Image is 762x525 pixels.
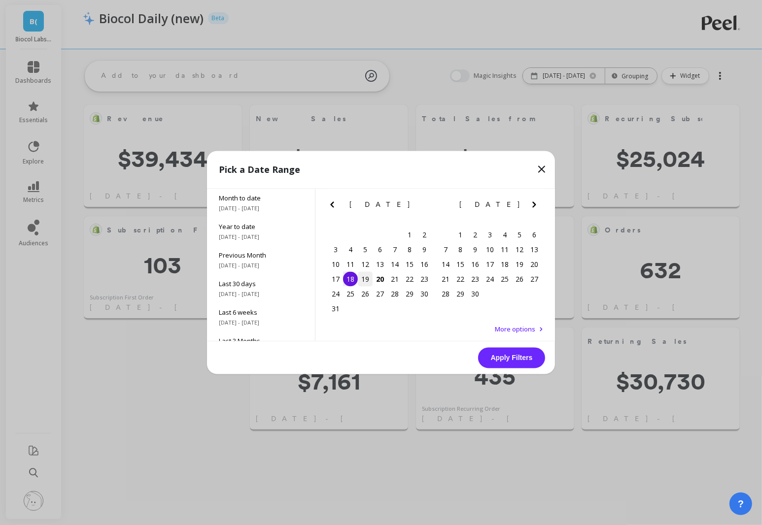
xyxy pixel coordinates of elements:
div: Choose Tuesday, September 9th, 2025 [468,242,483,257]
button: Previous Month [436,199,452,215]
div: Choose Monday, August 4th, 2025 [343,242,358,257]
span: Month to date [219,194,303,203]
div: Choose Monday, September 15th, 2025 [453,257,468,272]
div: Choose Saturday, September 27th, 2025 [527,272,542,287]
button: Previous Month [326,199,342,215]
div: Choose Thursday, September 25th, 2025 [497,272,512,287]
div: Choose Saturday, August 16th, 2025 [417,257,432,272]
div: Choose Wednesday, August 6th, 2025 [373,242,387,257]
div: Choose Tuesday, September 16th, 2025 [468,257,483,272]
div: Choose Sunday, August 17th, 2025 [328,272,343,287]
div: Choose Tuesday, September 30th, 2025 [468,287,483,301]
div: Choose Tuesday, September 2nd, 2025 [468,228,483,242]
div: Choose Friday, September 19th, 2025 [512,257,527,272]
span: Year to date [219,223,303,231]
div: Choose Thursday, August 14th, 2025 [387,257,402,272]
div: month 2025-08 [328,228,432,316]
div: Choose Friday, August 1st, 2025 [402,228,417,242]
div: Choose Monday, September 8th, 2025 [453,242,468,257]
div: Choose Sunday, September 14th, 2025 [438,257,453,272]
span: [DATE] - [DATE] [219,233,303,241]
span: [DATE] - [DATE] [219,205,303,213]
span: ? [738,497,744,511]
div: Choose Monday, August 18th, 2025 [343,272,358,287]
div: Choose Wednesday, September 17th, 2025 [483,257,497,272]
div: Choose Wednesday, August 20th, 2025 [373,272,387,287]
div: Choose Saturday, August 2nd, 2025 [417,228,432,242]
div: Choose Tuesday, September 23rd, 2025 [468,272,483,287]
button: Next Month [528,199,544,215]
span: [DATE] [349,201,411,209]
div: Choose Saturday, August 30th, 2025 [417,287,432,301]
div: Choose Thursday, August 28th, 2025 [387,287,402,301]
div: Choose Monday, September 1st, 2025 [453,228,468,242]
div: Choose Thursday, September 18th, 2025 [497,257,512,272]
button: Apply Filters [478,348,545,368]
div: Choose Saturday, August 23rd, 2025 [417,272,432,287]
div: Choose Saturday, September 13th, 2025 [527,242,542,257]
div: Choose Wednesday, August 27th, 2025 [373,287,387,301]
div: Choose Friday, August 8th, 2025 [402,242,417,257]
div: Choose Sunday, August 31st, 2025 [328,301,343,316]
div: Choose Thursday, September 11th, 2025 [497,242,512,257]
div: Choose Monday, September 29th, 2025 [453,287,468,301]
span: [DATE] - [DATE] [219,319,303,327]
div: Choose Friday, August 22nd, 2025 [402,272,417,287]
span: [DATE] [459,201,521,209]
span: Last 30 days [219,280,303,289]
div: Choose Wednesday, September 3rd, 2025 [483,228,497,242]
div: Choose Friday, August 29th, 2025 [402,287,417,301]
span: Last 3 Months [219,337,303,346]
div: Choose Tuesday, August 5th, 2025 [358,242,373,257]
div: Choose Saturday, September 6th, 2025 [527,228,542,242]
div: Choose Monday, August 11th, 2025 [343,257,358,272]
div: Choose Friday, August 15th, 2025 [402,257,417,272]
div: Choose Tuesday, August 19th, 2025 [358,272,373,287]
div: Choose Friday, September 5th, 2025 [512,228,527,242]
span: Previous Month [219,251,303,260]
div: Choose Sunday, August 10th, 2025 [328,257,343,272]
div: Choose Sunday, September 21st, 2025 [438,272,453,287]
div: month 2025-09 [438,228,542,301]
div: Choose Tuesday, August 26th, 2025 [358,287,373,301]
div: Choose Saturday, August 9th, 2025 [417,242,432,257]
div: Choose Sunday, September 28th, 2025 [438,287,453,301]
div: Choose Sunday, August 24th, 2025 [328,287,343,301]
span: [DATE] - [DATE] [219,262,303,270]
div: Choose Thursday, August 7th, 2025 [387,242,402,257]
div: Choose Saturday, September 20th, 2025 [527,257,542,272]
button: ? [729,492,752,515]
div: Choose Monday, September 22nd, 2025 [453,272,468,287]
span: Last 6 weeks [219,308,303,317]
span: [DATE] - [DATE] [219,291,303,298]
div: Choose Monday, August 25th, 2025 [343,287,358,301]
div: Choose Friday, September 26th, 2025 [512,272,527,287]
p: Pick a Date Range [219,163,300,177]
div: Choose Wednesday, August 13th, 2025 [373,257,387,272]
div: Choose Friday, September 12th, 2025 [512,242,527,257]
div: Choose Wednesday, September 10th, 2025 [483,242,497,257]
div: Choose Thursday, August 21st, 2025 [387,272,402,287]
div: Choose Wednesday, September 24th, 2025 [483,272,497,287]
div: Choose Tuesday, August 12th, 2025 [358,257,373,272]
div: Choose Sunday, September 7th, 2025 [438,242,453,257]
span: More options [495,325,535,334]
button: Next Month [418,199,434,215]
div: Choose Sunday, August 3rd, 2025 [328,242,343,257]
div: Choose Thursday, September 4th, 2025 [497,228,512,242]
